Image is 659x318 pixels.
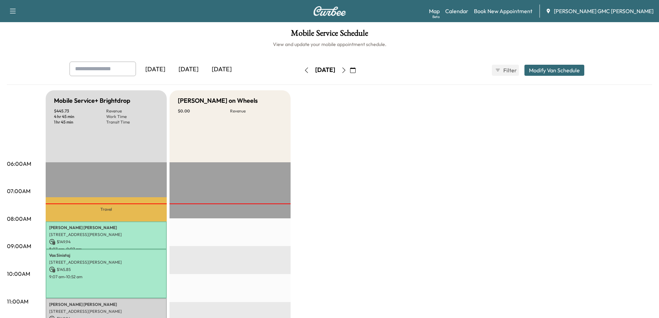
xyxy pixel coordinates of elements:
a: MapBeta [429,7,440,15]
p: Travel [46,197,167,221]
p: [STREET_ADDRESS][PERSON_NAME] [49,260,163,265]
p: 09:00AM [7,242,31,250]
p: 1 hr 45 min [54,119,106,125]
p: $ 0.00 [178,108,230,114]
div: [DATE] [205,62,238,78]
p: Work Time [106,114,158,119]
a: Book New Appointment [474,7,532,15]
h5: [PERSON_NAME] on Wheels [178,96,258,106]
div: Beta [432,14,440,19]
p: Transit Time [106,119,158,125]
p: [PERSON_NAME] [PERSON_NAME] [49,225,163,230]
a: Calendar [445,7,468,15]
p: Revenue [106,108,158,114]
p: 06:00AM [7,160,31,168]
p: 10:00AM [7,270,30,278]
p: 07:00AM [7,187,30,195]
p: Revenue [230,108,282,114]
p: 08:00AM [7,215,31,223]
img: Curbee Logo [313,6,346,16]
h5: Mobile Service+ Brightdrop [54,96,130,106]
p: Vas Sinistaj [49,253,163,258]
p: 8:07 am - 9:07 am [49,246,163,252]
h6: View and update your mobile appointment schedule. [7,41,652,48]
span: [PERSON_NAME] GMC [PERSON_NAME] [554,7,653,15]
div: [DATE] [315,66,335,74]
button: Filter [492,65,519,76]
h1: Mobile Service Schedule [7,29,652,41]
p: 11:00AM [7,297,28,306]
p: $ 145.85 [49,266,163,273]
div: [DATE] [139,62,172,78]
p: $ 149.94 [49,239,163,245]
span: Filter [503,66,516,74]
button: Modify Van Schedule [524,65,584,76]
p: [STREET_ADDRESS][PERSON_NAME] [49,232,163,237]
p: 9:07 am - 10:52 am [49,274,163,280]
p: [STREET_ADDRESS][PERSON_NAME] [49,309,163,314]
div: [DATE] [172,62,205,78]
p: 4 hr 45 min [54,114,106,119]
p: [PERSON_NAME] [PERSON_NAME] [49,302,163,307]
p: $ 445.73 [54,108,106,114]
